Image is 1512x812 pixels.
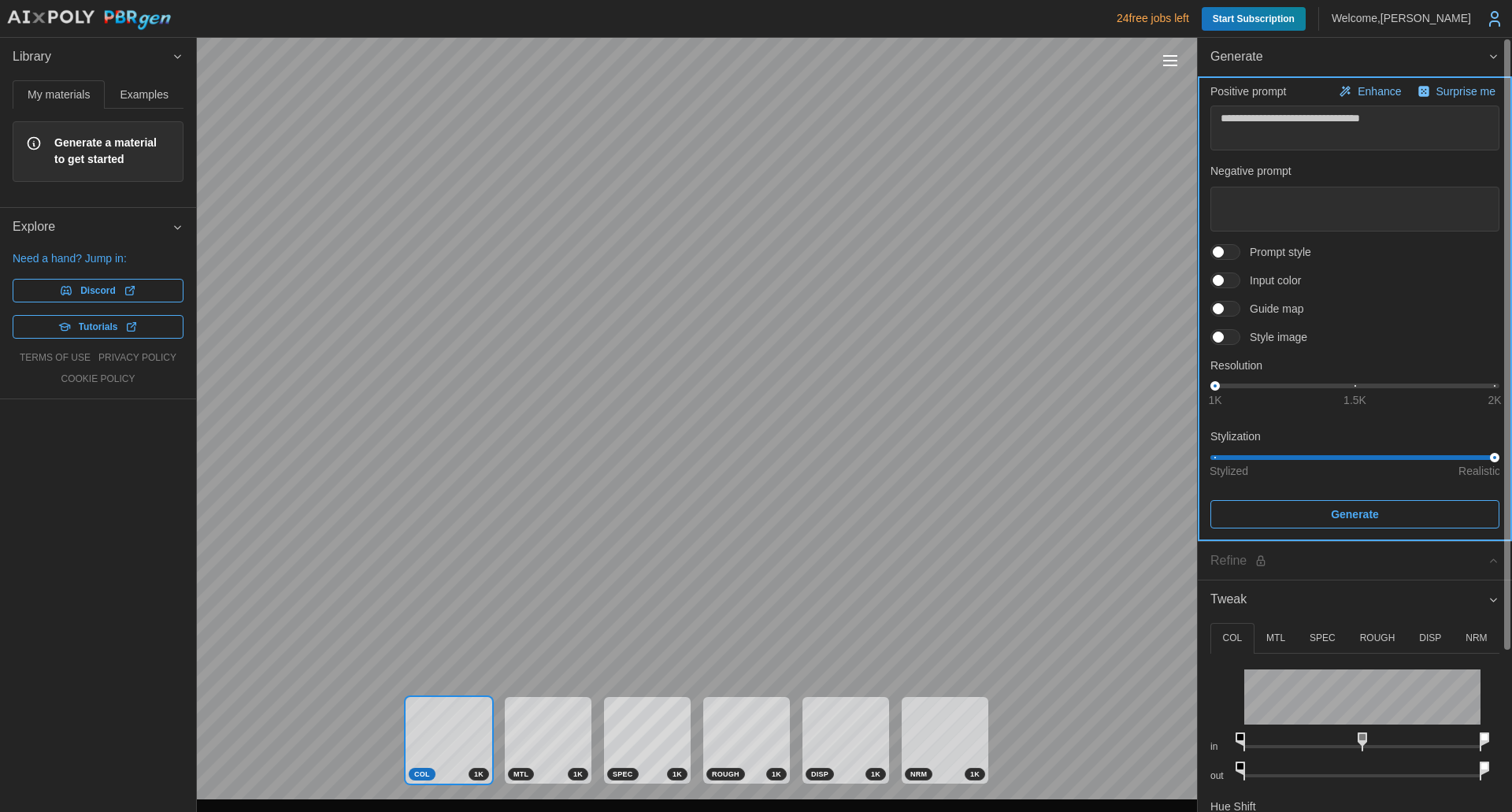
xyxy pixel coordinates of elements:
[13,279,183,302] a: Discord
[1335,80,1405,102] button: Enhance
[1198,542,1512,580] button: Refine
[772,769,781,780] span: 1 K
[79,316,118,338] span: Tutorials
[28,89,90,100] span: My materials
[871,769,880,780] span: 1 K
[1240,273,1301,288] span: Input color
[1202,7,1306,31] a: Start Subscription
[6,9,172,31] img: AIxPoly PBRgen
[80,280,116,302] span: Discord
[970,769,980,780] span: 1 K
[120,89,169,100] span: Examples
[811,769,828,780] span: DISP
[712,769,739,780] span: ROUGH
[513,769,528,780] span: MTL
[98,351,176,365] a: privacy policy
[474,769,484,780] span: 1 K
[13,315,183,339] a: Tutorials
[1210,38,1488,76] span: Generate
[1240,329,1307,345] span: Style image
[1117,10,1189,26] p: 24 free jobs left
[1210,163,1499,179] p: Negative prompt
[1360,632,1395,645] p: ROUGH
[1198,580,1512,619] button: Tweak
[1210,428,1499,444] p: Stylization
[1310,632,1336,645] p: SPEC
[1240,301,1303,317] span: Guide map
[1210,83,1286,99] p: Positive prompt
[414,769,430,780] span: COL
[13,250,183,266] p: Need a hand? Jump in:
[1198,76,1512,541] div: Generate
[1240,244,1311,260] span: Prompt style
[1222,632,1242,645] p: COL
[1210,358,1499,373] p: Resolution
[1331,501,1379,528] span: Generate
[1210,580,1488,619] span: Tweak
[1358,83,1404,99] p: Enhance
[673,769,682,780] span: 1 K
[1213,7,1295,31] span: Start Subscription
[1159,50,1181,72] button: Toggle viewport controls
[1266,632,1285,645] p: MTL
[613,769,633,780] span: SPEC
[1210,769,1232,783] p: out
[20,351,91,365] a: terms of use
[1210,551,1488,571] div: Refine
[910,769,927,780] span: NRM
[1210,500,1499,528] button: Generate
[1332,10,1471,26] p: Welcome, [PERSON_NAME]
[54,135,170,169] span: Generate a material to get started
[1436,83,1499,99] p: Surprise me
[573,769,583,780] span: 1 K
[13,208,172,247] span: Explore
[1419,632,1441,645] p: DISP
[61,373,135,386] a: cookie policy
[1210,740,1232,754] p: in
[13,38,172,76] span: Library
[1414,80,1499,102] button: Surprise me
[1198,38,1512,76] button: Generate
[1466,632,1487,645] p: NRM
